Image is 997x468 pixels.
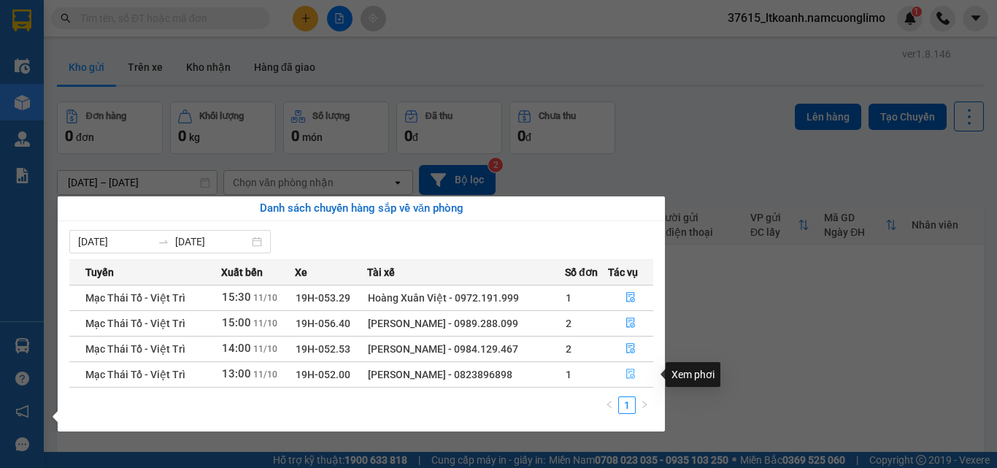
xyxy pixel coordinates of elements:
span: 19H-052.00 [296,369,350,380]
span: Số đơn [565,264,598,280]
span: file-done [625,369,636,380]
span: file-done [625,343,636,355]
input: Đến ngày [175,234,249,250]
span: 11/10 [253,344,277,354]
div: [PERSON_NAME] - 0984.129.467 [368,341,564,357]
span: to [158,236,169,248]
span: Tác vụ [608,264,638,280]
span: 1 [566,292,571,304]
div: [PERSON_NAME] - 0989.288.099 [368,315,564,331]
span: Tài xế [367,264,395,280]
button: file-done [609,363,653,386]
li: Next Page [636,396,653,414]
li: 1 [618,396,636,414]
span: 13:00 [222,367,251,380]
span: file-done [625,292,636,304]
span: Xuất bến [221,264,263,280]
div: [PERSON_NAME] - 0823896898 [368,367,564,383]
button: file-done [609,312,653,335]
span: left [605,400,614,409]
span: Tuyến [85,264,114,280]
span: Xe [295,264,307,280]
span: 2 [566,343,571,355]
li: Previous Page [601,396,618,414]
span: swap-right [158,236,169,248]
button: file-done [609,286,653,310]
span: 11/10 [253,318,277,329]
button: right [636,396,653,414]
input: Từ ngày [78,234,152,250]
div: Hoàng Xuân Việt - 0972.191.999 [368,290,564,306]
span: 19H-053.29 [296,292,350,304]
div: Xem phơi [666,362,720,387]
a: 1 [619,397,635,413]
span: 15:00 [222,316,251,329]
span: Mạc Thái Tổ - Việt Trì [85,318,185,329]
span: 11/10 [253,293,277,303]
span: 14:00 [222,342,251,355]
span: Mạc Thái Tổ - Việt Trì [85,292,185,304]
button: file-done [609,337,653,361]
div: Danh sách chuyến hàng sắp về văn phòng [69,200,653,218]
span: 11/10 [253,369,277,380]
span: Mạc Thái Tổ - Việt Trì [85,369,185,380]
span: 19H-056.40 [296,318,350,329]
span: 1 [566,369,571,380]
button: left [601,396,618,414]
span: Mạc Thái Tổ - Việt Trì [85,343,185,355]
span: 2 [566,318,571,329]
span: file-done [625,318,636,329]
span: 19H-052.53 [296,343,350,355]
span: right [640,400,649,409]
span: 15:30 [222,291,251,304]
